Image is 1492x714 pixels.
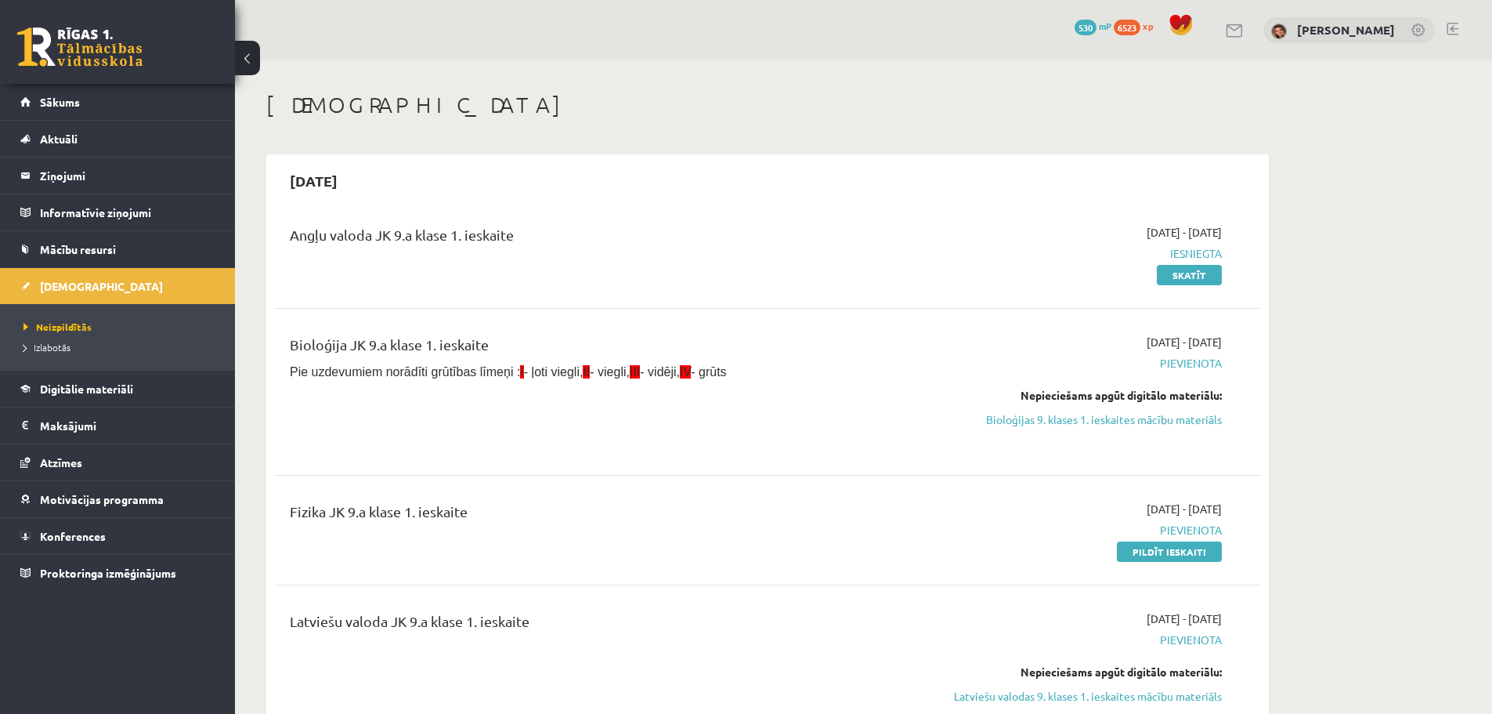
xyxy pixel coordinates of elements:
h2: [DATE] [274,162,353,199]
a: Skatīt [1157,265,1222,285]
span: Iesniegta [927,245,1222,262]
span: Digitālie materiāli [40,382,133,396]
span: [DATE] - [DATE] [1147,611,1222,627]
a: Maksājumi [20,408,215,444]
span: Mācību resursi [40,242,116,256]
span: [DATE] - [DATE] [1147,334,1222,350]
span: [DATE] - [DATE] [1147,224,1222,241]
a: Atzīmes [20,444,215,480]
a: Sākums [20,84,215,120]
a: Neizpildītās [23,320,219,334]
div: Bioloģija JK 9.a klase 1. ieskaite [290,334,903,363]
span: mP [1099,20,1111,32]
a: Mācību resursi [20,231,215,267]
a: 530 mP [1075,20,1111,32]
div: Angļu valoda JK 9.a klase 1. ieskaite [290,224,903,253]
span: [DEMOGRAPHIC_DATA] [40,279,163,293]
span: xp [1143,20,1153,32]
div: Latviešu valoda JK 9.a klase 1. ieskaite [290,611,903,640]
a: Latviešu valodas 9. klases 1. ieskaites mācību materiāls [927,688,1222,705]
span: Pievienota [927,632,1222,648]
span: Neizpildītās [23,321,92,333]
a: Motivācijas programma [20,481,215,517]
span: Pie uzdevumiem norādīti grūtības līmeņi : - ļoti viegli, - viegli, - vidēji, - grūts [290,365,727,379]
a: Bioloģijas 9. klases 1. ieskaites mācību materiāls [927,411,1222,428]
a: Ziņojumi [20,158,215,194]
a: Izlabotās [23,340,219,354]
a: Konferences [20,518,215,554]
span: [DATE] - [DATE] [1147,501,1222,517]
span: I [520,365,523,379]
legend: Maksājumi [40,408,215,444]
span: 6523 [1114,20,1140,35]
div: Nepieciešams apgūt digitālo materiālu: [927,664,1222,680]
span: 530 [1075,20,1096,35]
a: [PERSON_NAME] [1297,22,1395,38]
span: Konferences [40,529,106,543]
img: Kendija Anete Kraukle [1271,24,1287,39]
span: Atzīmes [40,455,82,469]
span: Pievienota [927,522,1222,538]
h1: [DEMOGRAPHIC_DATA] [266,92,1269,118]
span: II [583,365,590,379]
a: Informatīvie ziņojumi [20,194,215,230]
a: [DEMOGRAPHIC_DATA] [20,268,215,304]
span: Izlabotās [23,341,70,353]
span: Aktuāli [40,132,78,146]
a: 6523 xp [1114,20,1161,32]
legend: Ziņojumi [40,158,215,194]
div: Fizika JK 9.a klase 1. ieskaite [290,501,903,530]
a: Aktuāli [20,121,215,157]
span: Motivācijas programma [40,492,164,506]
span: IV [680,365,691,379]
span: III [630,365,640,379]
a: Pildīt ieskaiti [1117,542,1222,562]
legend: Informatīvie ziņojumi [40,194,215,230]
a: Proktoringa izmēģinājums [20,555,215,591]
span: Proktoringa izmēģinājums [40,566,176,580]
a: Rīgas 1. Tālmācības vidusskola [17,27,143,67]
a: Digitālie materiāli [20,371,215,407]
span: Sākums [40,95,80,109]
div: Nepieciešams apgūt digitālo materiālu: [927,387,1222,404]
span: Pievienota [927,355,1222,371]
